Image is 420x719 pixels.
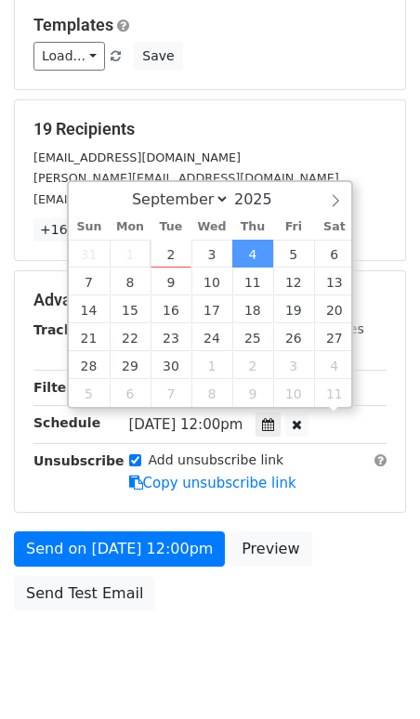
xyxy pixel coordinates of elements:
small: [PERSON_NAME][EMAIL_ADDRESS][DOMAIN_NAME] [33,171,339,185]
span: September 19, 2025 [273,295,314,323]
span: October 2, 2025 [232,351,273,379]
span: September 10, 2025 [191,268,232,295]
span: September 5, 2025 [273,240,314,268]
small: [EMAIL_ADDRESS][DOMAIN_NAME] [33,150,241,164]
span: October 1, 2025 [191,351,232,379]
button: Save [134,42,182,71]
span: Mon [110,221,151,233]
iframe: Chat Widget [327,630,420,719]
a: Send on [DATE] 12:00pm [14,531,225,567]
a: Load... [33,42,105,71]
input: Year [230,190,296,208]
strong: Filters [33,380,81,395]
span: October 3, 2025 [273,351,314,379]
span: Fri [273,221,314,233]
span: September 12, 2025 [273,268,314,295]
span: September 30, 2025 [151,351,191,379]
label: Add unsubscribe link [149,451,284,470]
small: [EMAIL_ADDRESS][DOMAIN_NAME] [33,192,241,206]
span: September 23, 2025 [151,323,191,351]
span: September 11, 2025 [232,268,273,295]
span: Tue [151,221,191,233]
span: September 14, 2025 [69,295,110,323]
span: October 10, 2025 [273,379,314,407]
span: September 22, 2025 [110,323,151,351]
span: October 4, 2025 [314,351,355,379]
span: Sat [314,221,355,233]
span: September 15, 2025 [110,295,151,323]
span: September 25, 2025 [232,323,273,351]
span: September 21, 2025 [69,323,110,351]
a: Preview [230,531,311,567]
a: Copy unsubscribe link [129,475,296,491]
span: October 6, 2025 [110,379,151,407]
span: September 6, 2025 [314,240,355,268]
span: September 7, 2025 [69,268,110,295]
span: [DATE] 12:00pm [129,416,243,433]
span: October 8, 2025 [191,379,232,407]
span: October 7, 2025 [151,379,191,407]
span: October 9, 2025 [232,379,273,407]
span: September 20, 2025 [314,295,355,323]
span: September 27, 2025 [314,323,355,351]
span: August 31, 2025 [69,240,110,268]
span: September 26, 2025 [273,323,314,351]
strong: Tracking [33,322,96,337]
span: October 5, 2025 [69,379,110,407]
a: Templates [33,15,113,34]
h5: Advanced [33,290,387,310]
span: September 3, 2025 [191,240,232,268]
span: September 4, 2025 [232,240,273,268]
strong: Unsubscribe [33,453,125,468]
strong: Schedule [33,415,100,430]
span: September 28, 2025 [69,351,110,379]
span: September 18, 2025 [232,295,273,323]
span: Thu [232,221,273,233]
span: October 11, 2025 [314,379,355,407]
span: Wed [191,221,232,233]
span: Sun [69,221,110,233]
a: +16 more [33,218,112,242]
span: September 13, 2025 [314,268,355,295]
span: September 8, 2025 [110,268,151,295]
label: UTM Codes [291,320,363,339]
h5: 19 Recipients [33,119,387,139]
span: September 2, 2025 [151,240,191,268]
span: September 17, 2025 [191,295,232,323]
span: September 24, 2025 [191,323,232,351]
span: September 16, 2025 [151,295,191,323]
span: September 9, 2025 [151,268,191,295]
a: Send Test Email [14,576,155,611]
span: September 1, 2025 [110,240,151,268]
span: September 29, 2025 [110,351,151,379]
